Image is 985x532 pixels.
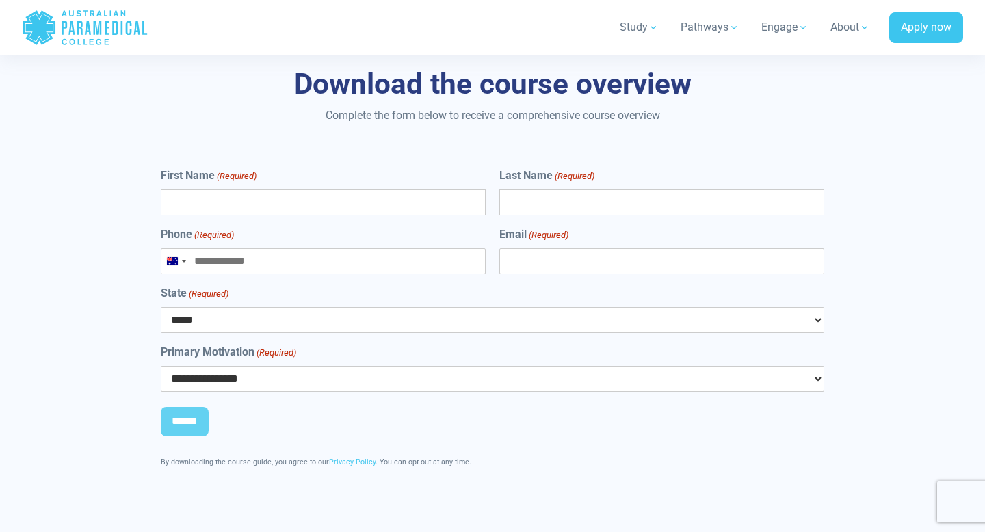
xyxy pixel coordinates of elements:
[92,107,893,124] p: Complete the form below to receive a comprehensive course overview
[499,226,568,243] label: Email
[672,8,748,46] a: Pathways
[22,5,148,50] a: Australian Paramedical College
[216,170,257,183] span: (Required)
[161,226,234,243] label: Phone
[161,249,190,274] button: Selected country
[161,344,296,360] label: Primary Motivation
[161,285,228,302] label: State
[822,8,878,46] a: About
[329,457,376,466] a: Privacy Policy
[499,168,594,184] label: Last Name
[194,228,235,242] span: (Required)
[256,346,297,360] span: (Required)
[161,457,471,466] span: By downloading the course guide, you agree to our . You can opt-out at any time.
[753,8,817,46] a: Engage
[188,287,229,301] span: (Required)
[612,8,667,46] a: Study
[889,12,963,44] a: Apply now
[92,67,893,102] h3: Download the course overview
[553,170,594,183] span: (Required)
[161,168,257,184] label: First Name
[527,228,568,242] span: (Required)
